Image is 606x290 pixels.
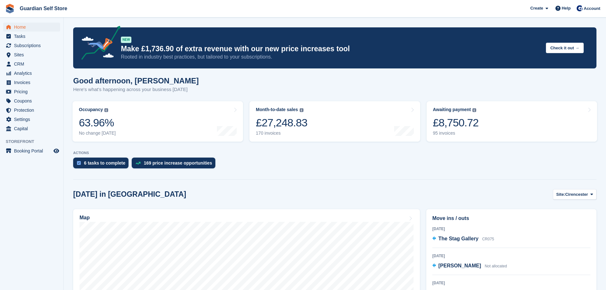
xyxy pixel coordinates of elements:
[14,50,52,59] span: Sites
[3,41,60,50] a: menu
[79,116,116,129] div: 63.96%
[14,115,52,124] span: Settings
[256,131,307,136] div: 170 invoices
[73,86,199,93] p: Here's what's happening across your business [DATE]
[530,5,543,11] span: Create
[3,124,60,133] a: menu
[121,53,541,60] p: Rooted in industry best practices, but tailored to your subscriptions.
[546,43,584,53] button: Check it out →
[3,146,60,155] a: menu
[14,60,52,68] span: CRM
[73,101,243,142] a: Occupancy 63.96% No change [DATE]
[14,41,52,50] span: Subscriptions
[79,131,116,136] div: No change [DATE]
[584,5,600,12] span: Account
[104,108,108,112] img: icon-info-grey-7440780725fd019a000dd9b08b2336e03edf1995a4989e88bcd33f0948082b44.svg
[136,162,141,165] img: price_increase_opportunities-93ffe204e8149a01c8c9dc8f82e8f89637d9d84a8eef4429ea346261dce0b2c0.svg
[17,3,70,14] a: Guardian Self Store
[14,69,52,78] span: Analytics
[121,37,131,43] div: NEW
[132,158,219,172] a: 169 price increase opportunities
[14,106,52,115] span: Protection
[565,191,588,198] span: Cirencester
[438,263,481,268] span: [PERSON_NAME]
[3,50,60,59] a: menu
[14,146,52,155] span: Booking Portal
[80,215,90,221] h2: Map
[3,60,60,68] a: menu
[472,108,476,112] img: icon-info-grey-7440780725fd019a000dd9b08b2336e03edf1995a4989e88bcd33f0948082b44.svg
[3,96,60,105] a: menu
[73,151,596,155] p: ACTIONS
[433,116,479,129] div: £8,750.72
[14,32,52,41] span: Tasks
[5,4,15,13] img: stora-icon-8386f47178a22dfd0bd8f6a31ec36ba5ce8667c1dd55bd0f319d3a0aa187defe.svg
[144,160,212,166] div: 169 price increase opportunities
[3,87,60,96] a: menu
[3,115,60,124] a: menu
[14,96,52,105] span: Coupons
[3,106,60,115] a: menu
[84,160,125,166] div: 6 tasks to complete
[300,108,303,112] img: icon-info-grey-7440780725fd019a000dd9b08b2336e03edf1995a4989e88bcd33f0948082b44.svg
[121,44,541,53] p: Make £1,736.90 of extra revenue with our new price increases tool
[432,235,494,243] a: The Stag Gallery CR075
[77,161,81,165] img: task-75834270c22a3079a89374b754ae025e5fb1db73e45f91037f5363f120a921f8.svg
[433,107,471,112] div: Awaiting payment
[485,264,507,268] span: Not allocated
[76,26,121,62] img: price-adjustments-announcement-icon-8257ccfd72463d97f412b2fc003d46551f7dbcb40ab6d574587a9cd5c0d94...
[73,158,132,172] a: 6 tasks to complete
[73,76,199,85] h1: Good afternoon, [PERSON_NAME]
[73,190,186,199] h2: [DATE] in [GEOGRAPHIC_DATA]
[432,280,590,286] div: [DATE]
[6,138,63,145] span: Storefront
[432,226,590,232] div: [DATE]
[249,101,420,142] a: Month-to-date sales £27,248.83 170 invoices
[3,69,60,78] a: menu
[553,189,596,200] button: Site: Cirencester
[3,23,60,32] a: menu
[432,253,590,259] div: [DATE]
[14,124,52,133] span: Capital
[433,131,479,136] div: 95 invoices
[432,262,507,270] a: [PERSON_NAME] Not allocated
[14,78,52,87] span: Invoices
[3,78,60,87] a: menu
[438,236,478,241] span: The Stag Gallery
[556,191,565,198] span: Site:
[14,23,52,32] span: Home
[427,101,597,142] a: Awaiting payment £8,750.72 95 invoices
[562,5,571,11] span: Help
[432,215,590,222] h2: Move ins / outs
[576,5,583,11] img: Tom Scott
[256,116,307,129] div: £27,248.83
[52,147,60,155] a: Preview store
[79,107,103,112] div: Occupancy
[256,107,298,112] div: Month-to-date sales
[3,32,60,41] a: menu
[482,237,494,241] span: CR075
[14,87,52,96] span: Pricing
